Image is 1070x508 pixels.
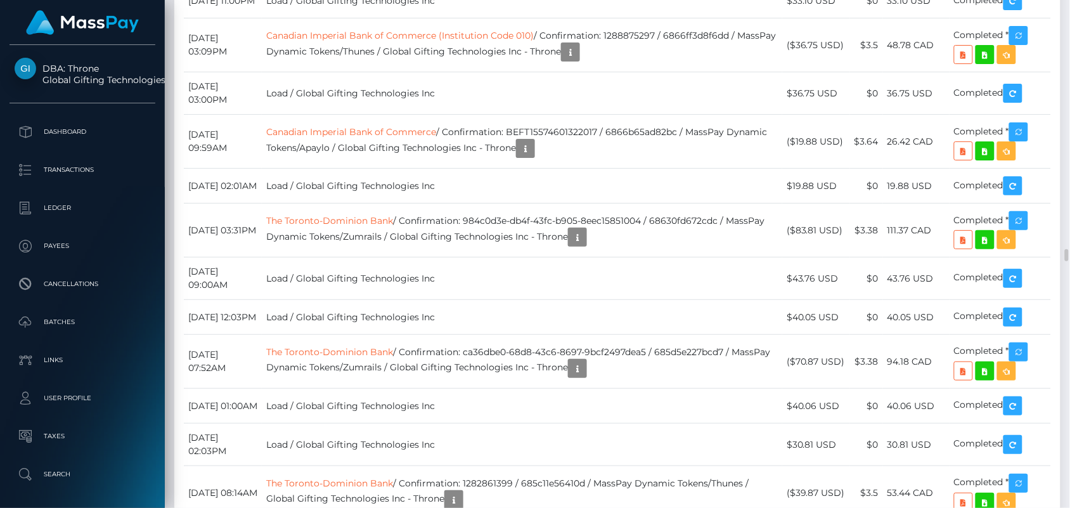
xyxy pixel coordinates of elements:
p: Dashboard [15,122,150,141]
td: $0 [850,257,883,300]
td: 19.88 USD [883,169,950,204]
td: 30.81 USD [883,424,950,466]
td: / Confirmation: 984c0d3e-db4f-43fc-b905-8eec15851004 / 68630fd672cdc / MassPay Dynamic Tokens/Zum... [262,204,782,257]
td: [DATE] 09:59AM [184,115,262,169]
a: Links [10,344,155,376]
td: Completed [950,389,1051,424]
td: Completed [950,72,1051,115]
td: 94.18 CAD [883,335,950,389]
a: Search [10,459,155,490]
td: [DATE] 03:31PM [184,204,262,257]
td: $36.75 USD [782,72,850,115]
a: Ledger [10,192,155,224]
td: Completed * [950,115,1051,169]
td: [DATE] 07:52AM [184,335,262,389]
p: Taxes [15,427,150,446]
td: Completed * [950,18,1051,72]
p: Ledger [15,199,150,218]
td: $40.06 USD [782,389,850,424]
td: $30.81 USD [782,424,850,466]
td: Completed [950,300,1051,335]
td: Completed [950,169,1051,204]
td: Load / Global Gifting Technologies Inc [262,389,782,424]
td: [DATE] 03:00PM [184,72,262,115]
td: 43.76 USD [883,257,950,300]
td: Completed [950,424,1051,466]
td: Load / Global Gifting Technologies Inc [262,257,782,300]
a: The Toronto-Dominion Bank [266,346,393,358]
a: Cancellations [10,268,155,300]
td: Completed * [950,335,1051,389]
td: $40.05 USD [782,300,850,335]
td: Load / Global Gifting Technologies Inc [262,424,782,466]
td: 111.37 CAD [883,204,950,257]
p: Batches [15,313,150,332]
td: Load / Global Gifting Technologies Inc [262,72,782,115]
a: Batches [10,306,155,338]
td: [DATE] 12:03PM [184,300,262,335]
td: Load / Global Gifting Technologies Inc [262,169,782,204]
td: $3.38 [850,335,883,389]
td: $0 [850,169,883,204]
a: Canadian Imperial Bank of Commerce (Institution Code 010) [266,30,534,41]
td: 40.06 USD [883,389,950,424]
td: $0 [850,389,883,424]
td: / Confirmation: ca36dbe0-68d8-43c6-8697-9bcf2497dea5 / 685d5e227bcd7 / MassPay Dynamic Tokens/Zum... [262,335,782,389]
td: 36.75 USD [883,72,950,115]
td: $3.38 [850,204,883,257]
td: ($19.88 USD) [782,115,850,169]
td: $0 [850,72,883,115]
td: [DATE] 02:03PM [184,424,262,466]
td: 48.78 CAD [883,18,950,72]
td: $0 [850,300,883,335]
p: Transactions [15,160,150,179]
td: 26.42 CAD [883,115,950,169]
td: / Confirmation: 1288875297 / 6866ff3d8f6dd / MassPay Dynamic Tokens/Thunes / Global Gifting Techn... [262,18,782,72]
td: 40.05 USD [883,300,950,335]
td: / Confirmation: BEFT15574601322017 / 6866b65ad82bc / MassPay Dynamic Tokens/Apaylo / Global Gifti... [262,115,782,169]
td: ($70.87 USD) [782,335,850,389]
td: [DATE] 03:09PM [184,18,262,72]
p: Cancellations [15,275,150,294]
td: $3.5 [850,18,883,72]
p: Payees [15,237,150,256]
a: The Toronto-Dominion Bank [266,478,393,489]
a: Transactions [10,154,155,186]
td: $3.64 [850,115,883,169]
td: ($36.75 USD) [782,18,850,72]
a: Canadian Imperial Bank of Commerce [266,126,436,138]
a: Dashboard [10,116,155,148]
span: DBA: Throne Global Gifting Technologies Inc [10,63,155,86]
td: $19.88 USD [782,169,850,204]
img: MassPay Logo [26,10,139,35]
td: [DATE] 09:00AM [184,257,262,300]
a: The Toronto-Dominion Bank [266,215,393,226]
img: Global Gifting Technologies Inc [15,58,36,79]
a: Taxes [10,420,155,452]
td: [DATE] 01:00AM [184,389,262,424]
a: Payees [10,230,155,262]
td: Completed * [950,204,1051,257]
td: Completed [950,257,1051,300]
a: User Profile [10,382,155,414]
td: $43.76 USD [782,257,850,300]
td: ($83.81 USD) [782,204,850,257]
p: Search [15,465,150,484]
p: User Profile [15,389,150,408]
td: $0 [850,424,883,466]
td: Load / Global Gifting Technologies Inc [262,300,782,335]
td: [DATE] 02:01AM [184,169,262,204]
p: Links [15,351,150,370]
